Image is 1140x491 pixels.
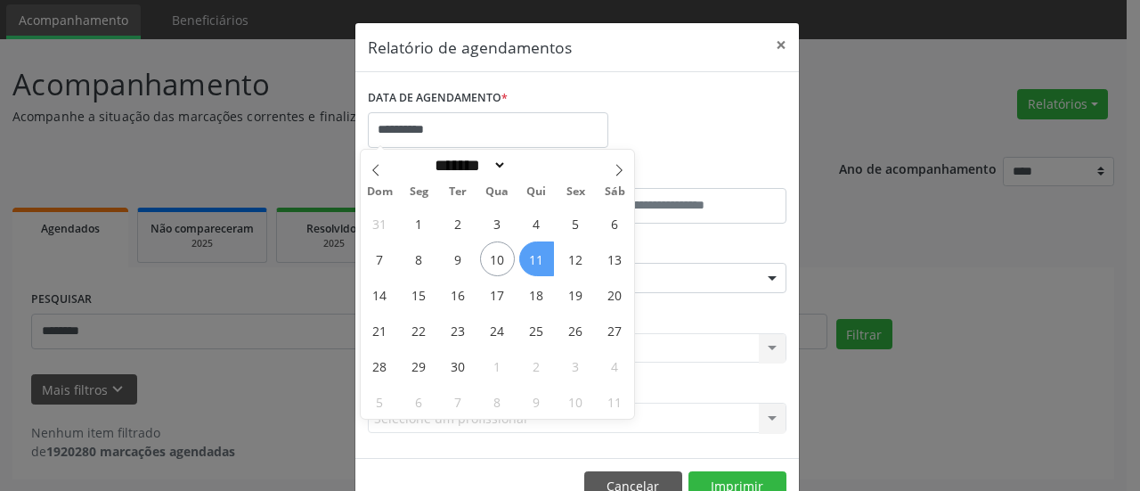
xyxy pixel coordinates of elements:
[519,241,554,276] span: Setembro 11, 2025
[477,186,517,198] span: Qua
[480,206,515,241] span: Setembro 3, 2025
[558,313,593,348] span: Setembro 26, 2025
[598,206,632,241] span: Setembro 6, 2025
[402,277,436,312] span: Setembro 15, 2025
[558,241,593,276] span: Setembro 12, 2025
[517,186,556,198] span: Qui
[558,277,593,312] span: Setembro 19, 2025
[362,241,397,276] span: Setembro 7, 2025
[519,384,554,419] span: Outubro 9, 2025
[399,186,438,198] span: Seg
[402,241,436,276] span: Setembro 8, 2025
[362,206,397,241] span: Agosto 31, 2025
[480,348,515,383] span: Outubro 1, 2025
[598,313,632,348] span: Setembro 27, 2025
[361,186,400,198] span: Dom
[598,277,632,312] span: Setembro 20, 2025
[402,384,436,419] span: Outubro 6, 2025
[441,206,476,241] span: Setembro 2, 2025
[558,384,593,419] span: Outubro 10, 2025
[441,241,476,276] span: Setembro 9, 2025
[763,23,799,67] button: Close
[558,206,593,241] span: Setembro 5, 2025
[519,313,554,348] span: Setembro 25, 2025
[402,348,436,383] span: Setembro 29, 2025
[582,160,786,188] label: ATÉ
[480,384,515,419] span: Outubro 8, 2025
[402,313,436,348] span: Setembro 22, 2025
[519,348,554,383] span: Outubro 2, 2025
[362,277,397,312] span: Setembro 14, 2025
[438,186,477,198] span: Ter
[368,85,508,112] label: DATA DE AGENDAMENTO
[507,156,566,175] input: Year
[595,186,634,198] span: Sáb
[441,277,476,312] span: Setembro 16, 2025
[480,313,515,348] span: Setembro 24, 2025
[429,156,508,175] select: Month
[598,348,632,383] span: Outubro 4, 2025
[368,36,572,59] h5: Relatório de agendamentos
[402,206,436,241] span: Setembro 1, 2025
[598,241,632,276] span: Setembro 13, 2025
[480,241,515,276] span: Setembro 10, 2025
[598,384,632,419] span: Outubro 11, 2025
[441,313,476,348] span: Setembro 23, 2025
[441,348,476,383] span: Setembro 30, 2025
[362,348,397,383] span: Setembro 28, 2025
[362,313,397,348] span: Setembro 21, 2025
[556,186,595,198] span: Sex
[519,277,554,312] span: Setembro 18, 2025
[558,348,593,383] span: Outubro 3, 2025
[480,277,515,312] span: Setembro 17, 2025
[441,384,476,419] span: Outubro 7, 2025
[519,206,554,241] span: Setembro 4, 2025
[362,384,397,419] span: Outubro 5, 2025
